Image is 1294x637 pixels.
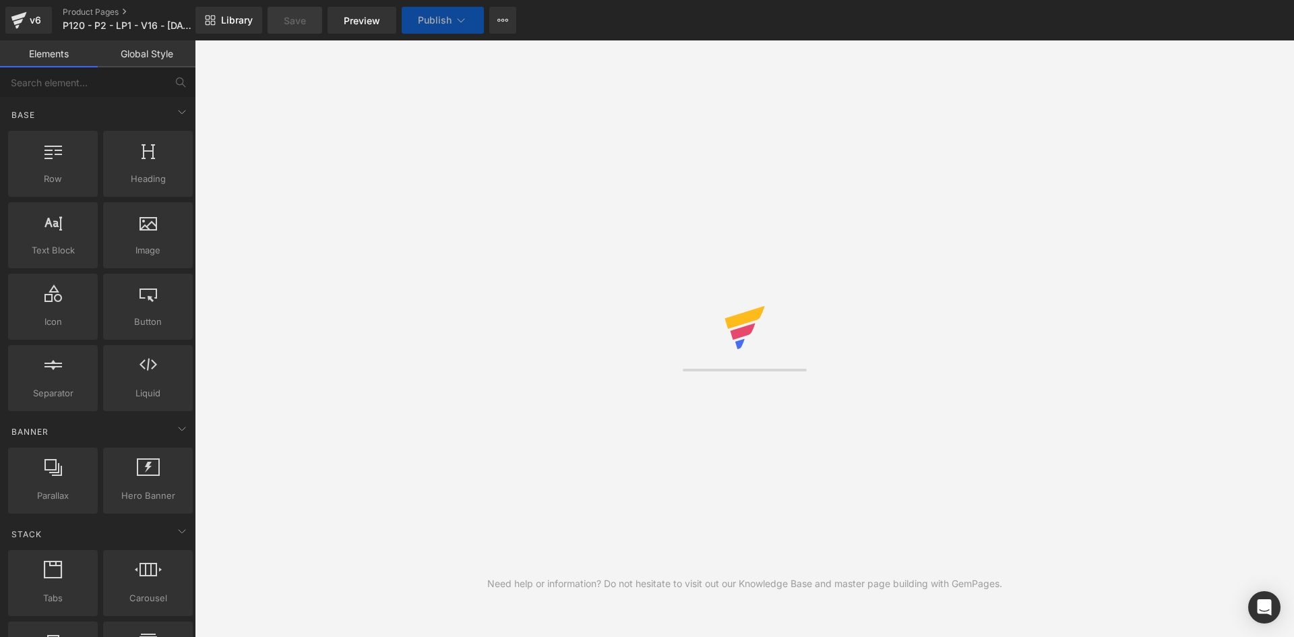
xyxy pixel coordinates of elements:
span: Library [221,14,253,26]
a: Global Style [98,40,195,67]
span: Base [10,109,36,121]
span: Preview [344,13,380,28]
span: Heading [107,172,189,186]
span: Tabs [12,591,94,605]
span: Publish [418,15,452,26]
span: Image [107,243,189,257]
a: Product Pages [63,7,218,18]
span: Row [12,172,94,186]
span: P120 - P2 - LP1 - V16 - [DATE] [63,20,192,31]
span: Stack [10,528,43,541]
a: v6 [5,7,52,34]
div: Need help or information? Do not hesitate to visit out our Knowledge Base and master page buildin... [487,576,1002,591]
div: Open Intercom Messenger [1248,591,1281,624]
span: Parallax [12,489,94,503]
span: Text Block [12,243,94,257]
a: New Library [195,7,262,34]
span: Icon [12,315,94,329]
a: Preview [328,7,396,34]
span: Hero Banner [107,489,189,503]
span: Save [284,13,306,28]
span: Separator [12,386,94,400]
span: Carousel [107,591,189,605]
div: v6 [27,11,44,29]
span: Liquid [107,386,189,400]
button: Publish [402,7,484,34]
span: Button [107,315,189,329]
button: More [489,7,516,34]
span: Banner [10,425,50,438]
